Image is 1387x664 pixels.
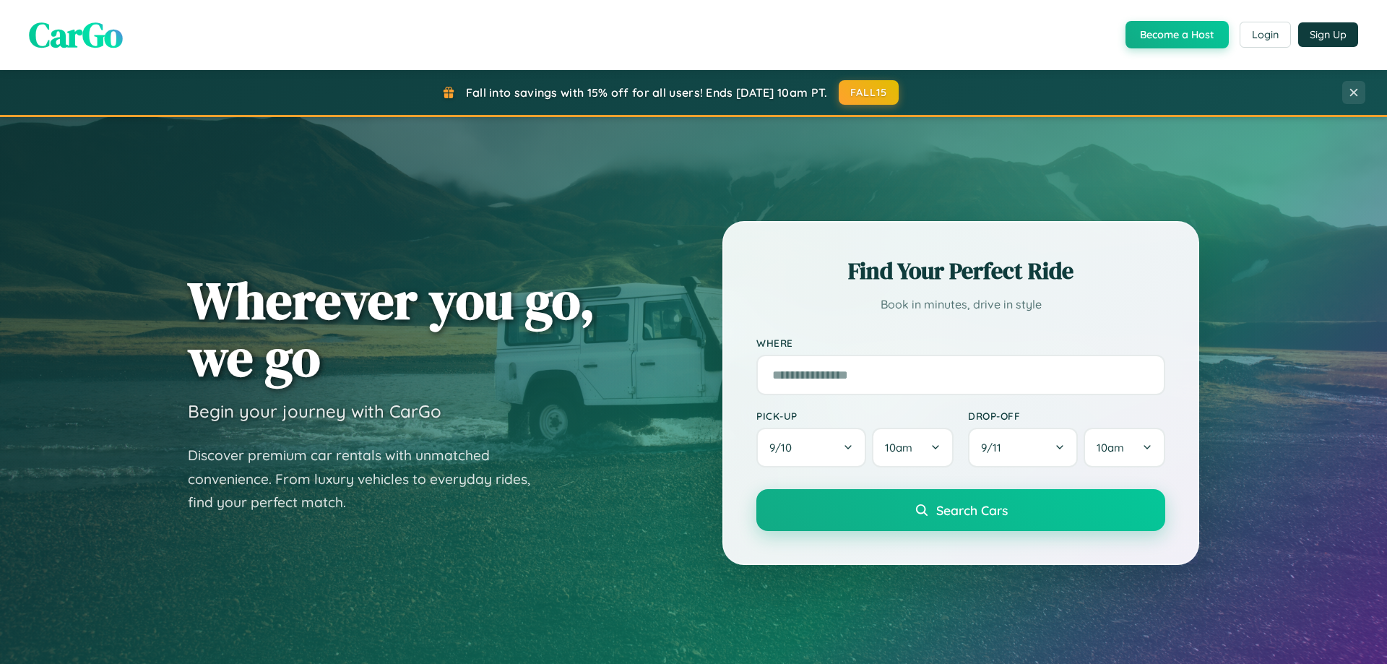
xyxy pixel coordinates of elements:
[885,441,912,454] span: 10am
[29,11,123,59] span: CarGo
[756,489,1165,531] button: Search Cars
[1125,21,1229,48] button: Become a Host
[1240,22,1291,48] button: Login
[756,337,1165,349] label: Where
[188,272,595,386] h1: Wherever you go, we go
[936,502,1008,518] span: Search Cars
[466,85,828,100] span: Fall into savings with 15% off for all users! Ends [DATE] 10am PT.
[981,441,1008,454] span: 9 / 11
[188,400,441,422] h3: Begin your journey with CarGo
[756,255,1165,287] h2: Find Your Perfect Ride
[872,428,954,467] button: 10am
[1298,22,1358,47] button: Sign Up
[968,410,1165,422] label: Drop-off
[188,444,549,514] p: Discover premium car rentals with unmatched convenience. From luxury vehicles to everyday rides, ...
[769,441,799,454] span: 9 / 10
[1097,441,1124,454] span: 10am
[756,410,954,422] label: Pick-up
[756,428,866,467] button: 9/10
[1084,428,1165,467] button: 10am
[968,428,1078,467] button: 9/11
[839,80,899,105] button: FALL15
[756,294,1165,315] p: Book in minutes, drive in style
